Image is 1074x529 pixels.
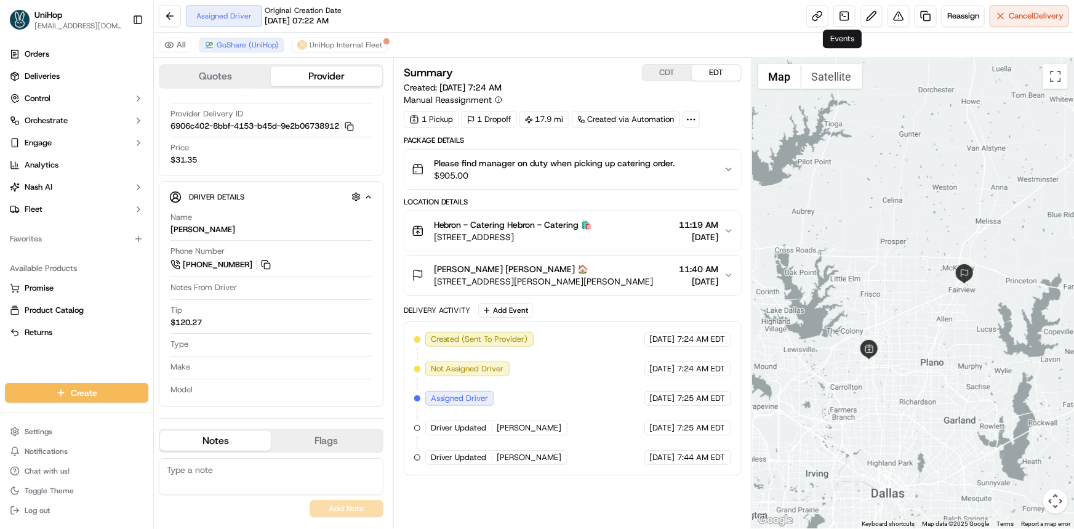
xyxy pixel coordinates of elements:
span: [STREET_ADDRESS][PERSON_NAME][PERSON_NAME] [434,275,654,288]
button: Driver Details [169,187,373,207]
div: 📗 [12,277,22,286]
span: Orchestrate [25,115,68,126]
span: [DATE] [109,191,134,201]
span: Engage [25,137,52,148]
button: [PERSON_NAME] [PERSON_NAME] 🏠[STREET_ADDRESS][PERSON_NAME][PERSON_NAME]11:40 AM[DATE] [404,256,741,295]
input: Got a question? Start typing here... [32,79,222,92]
span: 7:25 AM EDT [678,422,726,434]
button: Notes [160,431,271,451]
span: Analytics [25,160,58,171]
div: Location Details [404,197,742,207]
span: Orders [25,49,49,60]
span: Deliveries [25,71,60,82]
button: Start new chat [209,121,224,136]
img: UniHop [10,10,30,30]
div: Start new chat [55,118,202,130]
button: EDT [692,65,741,81]
a: Terms (opens in new tab) [996,520,1014,527]
span: 11:40 AM [679,263,719,275]
span: $31.35 [170,155,197,166]
a: Powered byPylon [87,305,149,315]
span: Cancel Delivery [1009,10,1064,22]
span: Please find manager on duty when picking up catering order. [434,157,675,169]
span: [DATE] [650,393,675,404]
span: UniHop [34,9,62,21]
span: Tip [170,305,182,316]
span: [DATE] 7:24 AM [439,82,502,93]
span: Assigned Driver [431,393,489,404]
button: Please find manager on duty when picking up catering order.$905.00 [404,150,741,189]
span: Name [170,212,192,223]
button: CancelDelivery [990,5,1069,27]
button: 6906c402-8bbf-4153-b45d-9e2b06738912 [170,121,354,132]
div: 17.9 mi [519,111,569,128]
h3: Summary [404,67,454,78]
div: 💻 [104,277,114,286]
button: Control [5,89,148,108]
img: Nash [12,12,37,37]
span: Not Assigned Driver [431,363,504,374]
button: UniHopUniHop[EMAIL_ADDRESS][DOMAIN_NAME] [5,5,127,34]
span: GoShare (UniHop) [217,40,279,50]
div: $120.27 [170,317,202,328]
span: Fleet [25,204,42,215]
span: Product Catalog [25,305,84,316]
div: [PERSON_NAME] [170,224,235,235]
span: $905.00 [434,169,675,182]
button: Add Event [478,303,533,318]
span: Reassign [947,10,979,22]
img: Google [755,512,796,528]
div: Favorites [5,229,148,249]
button: Product Catalog [5,301,148,320]
button: [EMAIL_ADDRESS][DOMAIN_NAME] [34,21,122,31]
span: [DATE] [650,422,675,434]
a: Orders [5,44,148,64]
span: Provider Delivery ID [170,108,243,119]
button: Quotes [160,67,271,86]
button: Reassign [942,5,985,27]
button: Returns [5,323,148,342]
span: [DATE] [650,363,675,374]
a: 💻API Documentation [99,270,202,293]
button: Keyboard shortcuts [862,520,915,528]
span: Hebron - Catering Hebron - Catering 🛍️ [434,219,592,231]
div: 1 Pickup [404,111,459,128]
span: [PHONE_NUMBER] [183,259,252,270]
span: Chat with us! [25,466,70,476]
img: 4920774857489_3d7f54699973ba98c624_72.jpg [26,118,48,140]
button: Fleet [5,200,148,219]
button: CDT [643,65,692,81]
a: Returns [10,327,143,338]
span: [DATE] [650,452,675,463]
button: Chat with us! [5,462,148,480]
img: unihop_logo.png [297,40,307,50]
span: Control [25,93,50,104]
a: Created via Automation [572,111,680,128]
span: Notes From Driver [170,282,237,293]
span: Wisdom [PERSON_NAME] [38,224,131,234]
button: Toggle Theme [5,482,148,499]
span: Driver Details [189,192,244,202]
span: Created: [404,81,502,94]
span: [PERSON_NAME] [PERSON_NAME] 🏠 [434,263,588,275]
span: API Documentation [116,275,198,288]
span: Log out [25,506,50,515]
span: [DATE] [140,224,166,234]
button: Notifications [5,443,148,460]
button: UniHop Internal Fleet [292,38,388,52]
button: Hebron - Catering Hebron - Catering 🛍️[STREET_ADDRESS]11:19 AM[DATE] [404,211,741,251]
span: Promise [25,283,54,294]
span: 7:44 AM EDT [678,452,726,463]
button: Nash AI [5,177,148,197]
span: Phone Number [170,246,225,257]
span: Notifications [25,446,68,456]
span: Manual Reassignment [404,94,492,106]
a: Open this area in Google Maps (opens a new window) [755,512,796,528]
span: Original Creation Date [265,6,342,15]
div: Delivery Activity [404,305,471,315]
a: Promise [10,283,143,294]
span: 7:24 AM EDT [678,334,726,345]
span: Type [170,339,188,350]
